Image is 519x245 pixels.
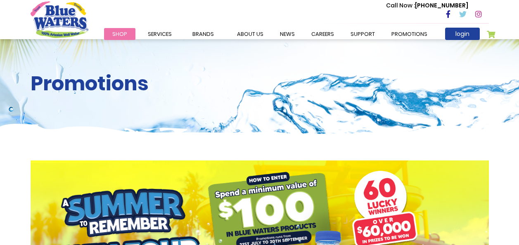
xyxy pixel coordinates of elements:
span: Shop [112,30,127,38]
span: Brands [192,30,214,38]
a: about us [229,28,272,40]
a: Promotions [383,28,436,40]
span: Services [148,30,172,38]
a: News [272,28,303,40]
a: store logo [31,1,88,38]
a: careers [303,28,342,40]
a: support [342,28,383,40]
a: login [445,28,480,40]
h2: Promotions [31,72,489,96]
p: [PHONE_NUMBER] [386,1,468,10]
span: Call Now : [386,1,415,9]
